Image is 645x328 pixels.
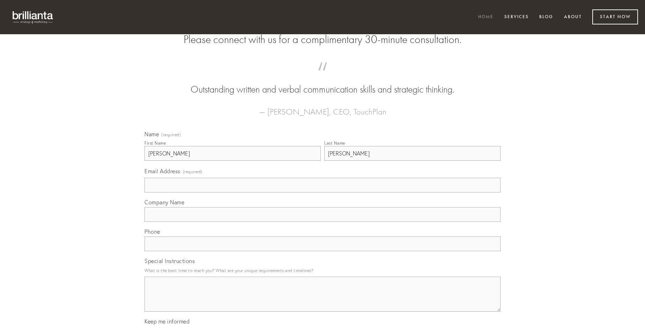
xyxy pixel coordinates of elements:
[183,167,202,176] span: (required)
[144,131,159,138] span: Name
[156,69,489,83] span: “
[144,140,166,146] div: First Name
[559,12,586,23] a: About
[156,96,489,119] figcaption: — [PERSON_NAME], CEO, TouchPlan
[324,140,345,146] div: Last Name
[592,9,638,24] a: Start Now
[535,12,558,23] a: Blog
[144,168,180,175] span: Email Address
[156,69,489,96] blockquote: Outstanding written and verbal communication skills and strategic thinking.
[144,33,501,46] h2: Please connect with us for a complimentary 30-minute consultation.
[144,318,190,325] span: Keep me informed
[144,228,160,235] span: Phone
[144,257,195,264] span: Special Instructions
[161,133,181,137] span: (required)
[144,266,501,275] p: What is the best time to reach you? What are your unique requirements and timelines?
[474,12,498,23] a: Home
[7,7,59,27] img: brillianta - research, strategy, marketing
[500,12,533,23] a: Services
[144,199,184,206] span: Company Name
